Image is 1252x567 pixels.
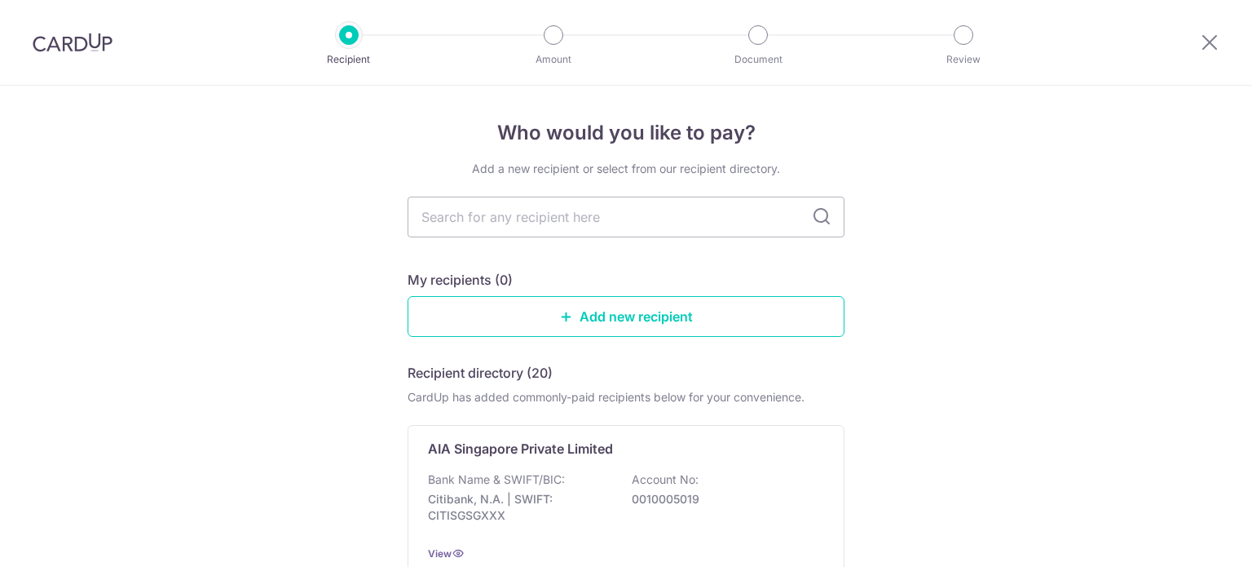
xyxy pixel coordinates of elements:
[632,472,699,488] p: Account No:
[698,51,818,68] p: Document
[428,491,611,524] p: Citibank, N.A. | SWIFT: CITISGSGXXX
[33,33,112,52] img: CardUp
[408,118,844,148] h4: Who would you like to pay?
[408,197,844,237] input: Search for any recipient here
[428,547,452,560] a: View
[408,363,553,383] h5: Recipient directory (20)
[493,51,614,68] p: Amount
[632,491,814,507] p: 0010005019
[408,389,844,405] div: CardUp has added commonly-paid recipients below for your convenience.
[428,472,565,488] p: Bank Name & SWIFT/BIC:
[408,161,844,177] div: Add a new recipient or select from our recipient directory.
[408,296,844,337] a: Add new recipient
[428,439,613,458] p: AIA Singapore Private Limited
[289,51,409,68] p: Recipient
[408,270,513,290] h5: My recipients (0)
[1148,518,1236,559] iframe: Opens a widget where you can find more information
[903,51,1024,68] p: Review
